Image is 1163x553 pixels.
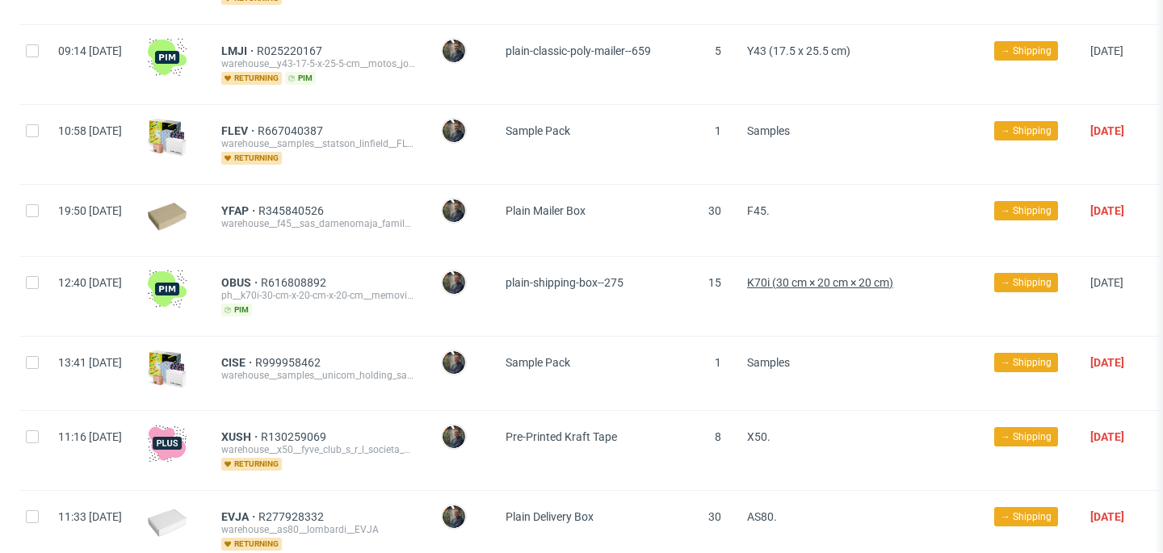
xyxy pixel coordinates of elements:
[221,304,252,316] span: pim
[1001,275,1052,290] span: → Shipping
[58,356,122,369] span: 13:41 [DATE]
[715,356,721,369] span: 1
[708,276,721,289] span: 15
[443,271,465,294] img: Maciej Sobola
[506,124,570,137] span: Sample Pack
[1001,429,1052,444] span: → Shipping
[747,430,770,443] span: X50.
[148,203,187,230] img: plain-eco.9b3ba858dad33fd82c36.png
[708,204,721,217] span: 30
[58,124,122,137] span: 10:58 [DATE]
[1090,44,1123,57] span: [DATE]
[148,38,187,77] img: wHgJFi1I6lmhQAAAABJRU5ErkJggg==
[1001,509,1052,524] span: → Shipping
[747,204,770,217] span: F45.
[221,369,415,382] div: warehouse__samples__unicom_holding_sa__CISE
[443,40,465,62] img: Maciej Sobola
[1001,124,1052,138] span: → Shipping
[506,44,651,57] span: plain-classic-poly-mailer--659
[443,351,465,374] img: Maciej Sobola
[255,356,324,369] a: R999958462
[148,424,187,463] img: plus-icon.676465ae8f3a83198b3f.png
[58,204,122,217] span: 19:50 [DATE]
[148,270,187,308] img: wHgJFi1I6lmhQAAAABJRU5ErkJggg==
[221,289,415,302] div: ph__k70i-30-cm-x-20-cm-x-20-cm__memovic__OBUS
[258,204,327,217] a: R345840526
[221,137,415,150] div: warehouse__samples__statson_linfield__FLEV
[58,510,122,523] span: 11:33 [DATE]
[1090,356,1124,369] span: [DATE]
[747,510,777,523] span: AS80.
[715,44,721,57] span: 5
[443,425,465,448] img: Maciej Sobola
[506,430,617,443] span: Pre-Printed Kraft Tape
[708,510,721,523] span: 30
[221,458,282,471] span: returning
[221,57,415,70] div: warehouse__y43-17-5-x-25-5-cm__motos_jogui_s_l__LMJI
[221,152,282,165] span: returning
[261,430,330,443] a: R130259069
[221,44,257,57] a: LMJI
[747,44,850,57] span: Y43 (17.5 x 25.5 cm)
[1090,430,1124,443] span: [DATE]
[1001,203,1052,218] span: → Shipping
[58,276,122,289] span: 12:40 [DATE]
[58,430,122,443] span: 11:16 [DATE]
[221,356,255,369] a: CISE
[221,217,415,230] div: warehouse__f45__sas_damenomaja_family__YFAP
[506,356,570,369] span: Sample Pack
[221,72,282,85] span: returning
[221,510,258,523] a: EVJA
[221,276,261,289] a: OBUS
[221,443,415,456] div: warehouse__x50__fyve_club_s_r_l_societa_benefit__XUSH
[715,124,721,137] span: 1
[506,510,594,523] span: Plain Delivery Box
[747,356,790,369] span: Samples
[1090,276,1123,289] span: [DATE]
[261,276,330,289] a: R616808892
[506,276,623,289] span: plain-shipping-box--275
[443,505,465,528] img: Maciej Sobola
[715,430,721,443] span: 8
[148,350,187,388] img: sample-icon.16e107be6ad460a3e330.png
[221,430,261,443] a: XUSH
[148,509,187,536] img: plain-eco-white.f1cb12edca64b5eabf5f.png
[1090,510,1124,523] span: [DATE]
[148,118,187,157] img: sample-icon.16e107be6ad460a3e330.png
[747,124,790,137] span: Samples
[58,44,122,57] span: 09:14 [DATE]
[258,510,327,523] a: R277928332
[1001,355,1052,370] span: → Shipping
[221,523,415,536] div: warehouse__as80__lombardi__EVJA
[221,204,258,217] a: YFAP
[257,44,325,57] a: R025220167
[258,124,326,137] a: R667040387
[1090,124,1124,137] span: [DATE]
[506,204,586,217] span: Plain Mailer Box
[1001,44,1052,58] span: → Shipping
[221,538,282,551] span: returning
[443,199,465,222] img: Maciej Sobola
[1090,204,1124,217] span: [DATE]
[747,276,893,289] span: K70i (30 cm × 20 cm × 20 cm)
[221,124,258,137] a: FLEV
[285,72,316,85] span: pim
[443,119,465,142] img: Maciej Sobola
